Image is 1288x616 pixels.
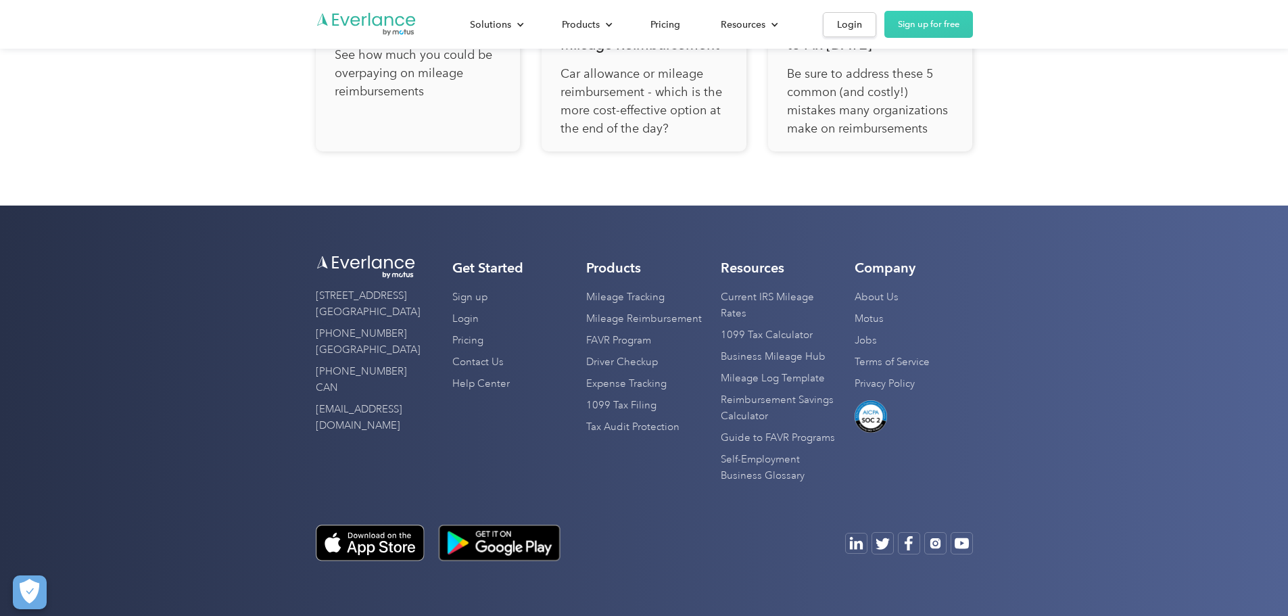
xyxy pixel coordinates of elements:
[855,260,915,276] h4: Company
[823,12,876,37] a: Login
[316,254,417,280] img: Everlance logo white
[898,532,920,554] a: Open Facebook
[721,368,825,389] a: Mileage Log Template
[316,285,421,323] a: [STREET_ADDRESS][GEOGRAPHIC_DATA]
[452,308,479,330] a: Login
[586,308,702,330] a: Mileage Reimbursement
[99,93,168,121] input: Submit
[586,395,657,417] a: 1099 Tax Filing
[650,16,680,33] div: Pricing
[721,449,839,487] a: Self-Employment Business Glossary
[316,323,421,361] a: [PHONE_NUMBER] [GEOGRAPHIC_DATA]
[452,352,504,373] a: Contact Us
[721,325,813,346] a: 1099 Tax Calculator
[335,46,502,101] p: See how much you could be overpaying on mileage reimbursements
[452,373,510,395] a: Help Center
[855,287,899,308] a: About Us
[586,287,665,308] a: Mileage Tracking
[562,16,600,33] div: Products
[872,532,894,554] a: Open Twitter
[316,399,417,437] a: [EMAIL_ADDRESS][DOMAIN_NAME]
[924,532,947,554] a: Open Instagram
[707,13,789,37] div: Resources
[452,287,487,308] a: Sign up
[721,346,826,368] a: Business Mileage Hub
[586,352,658,373] a: Driver Checkup
[721,260,784,276] h4: Resources
[13,575,47,609] button: Cookies Settings
[456,13,535,37] div: Solutions
[855,373,915,395] a: Privacy Policy
[452,330,483,352] a: Pricing
[721,389,839,427] a: Reimbursement Savings Calculator
[316,11,417,37] a: Go to homepage
[951,532,973,554] a: Open Youtube
[3,57,266,69] label: Please complete this required field.
[855,308,884,330] a: Motus
[884,11,973,38] a: Sign up for free
[316,361,417,399] a: [PHONE_NUMBER] CAN
[586,373,667,395] a: Expense Tracking
[721,287,839,325] a: Current IRS Mileage Rates
[837,16,862,33] div: Login
[845,533,867,554] a: Open Youtube
[548,13,623,37] div: Products
[586,260,641,276] h4: Products
[855,352,930,373] a: Terms of Service
[855,330,877,352] a: Jobs
[787,65,954,138] p: Be sure to address these 5 common (and costly!) mistakes many organizations make on reimbursements
[470,16,511,33] div: Solutions
[721,427,835,449] a: Guide to FAVR Programs
[452,260,523,276] h4: Get Started
[560,65,728,138] p: Car allowance or mileage reimbursement - which is the more cost-effective option at the end of th...
[586,417,679,438] a: Tax Audit Protection
[586,330,651,352] a: FAVR Program
[721,16,765,33] div: Resources
[637,13,694,37] a: Pricing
